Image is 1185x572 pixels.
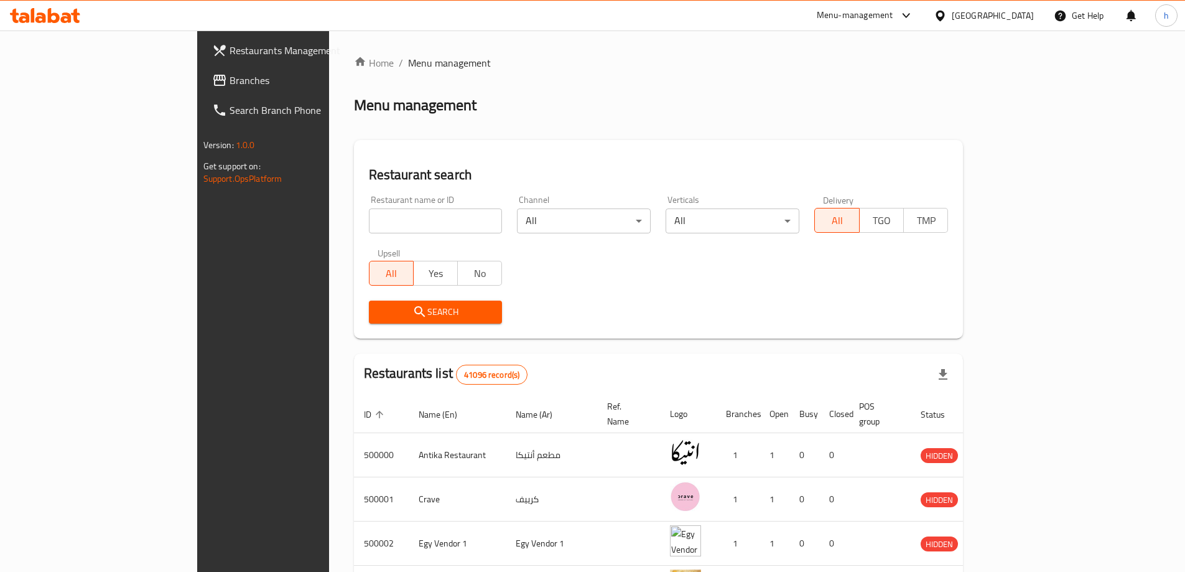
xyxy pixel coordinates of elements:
span: Restaurants Management [230,43,385,58]
td: Crave [409,477,506,522]
nav: breadcrumb [354,55,964,70]
button: TMP [903,208,948,233]
span: Menu management [408,55,491,70]
span: All [820,212,854,230]
td: 1 [716,522,760,566]
li: / [399,55,403,70]
th: Open [760,395,789,433]
td: 1 [716,433,760,477]
span: Version: [203,137,234,153]
img: Antika Restaurant [670,437,701,468]
span: Name (Ar) [516,407,569,422]
td: 0 [789,433,819,477]
div: Export file [928,360,958,390]
span: Name (En) [419,407,473,422]
span: Ref. Name [607,399,645,429]
td: 1 [716,477,760,522]
div: All [517,209,651,233]
input: Search for restaurant name or ID.. [369,209,503,233]
td: 0 [819,522,849,566]
label: Delivery [823,195,854,204]
span: POS group [859,399,896,429]
button: TGO [859,208,904,233]
h2: Restaurant search [369,166,949,184]
th: Busy [789,395,819,433]
td: Antika Restaurant [409,433,506,477]
div: HIDDEN [921,448,958,463]
td: 1 [760,477,789,522]
span: HIDDEN [921,537,958,551]
img: Crave [670,481,701,512]
span: Yes [419,265,453,283]
td: 1 [760,522,789,566]
label: Upsell [378,248,401,257]
td: 0 [789,522,819,566]
span: ID [364,407,388,422]
span: TMP [909,212,943,230]
a: Support.OpsPlatform [203,171,282,187]
button: Search [369,301,503,324]
h2: Menu management [354,95,476,115]
span: Status [921,407,961,422]
td: Egy Vendor 1 [506,522,597,566]
span: No [463,265,497,283]
td: Egy Vendor 1 [409,522,506,566]
h2: Restaurants list [364,364,528,385]
span: 1.0.0 [236,137,255,153]
th: Branches [716,395,760,433]
img: Egy Vendor 1 [670,525,701,556]
span: TGO [865,212,899,230]
td: كرييف [506,477,597,522]
div: Total records count [456,365,527,385]
span: Get support on: [203,158,261,174]
div: [GEOGRAPHIC_DATA] [952,9,1034,22]
span: 41096 record(s) [457,369,527,381]
td: 0 [819,433,849,477]
span: Search [379,304,493,320]
th: Closed [819,395,849,433]
span: HIDDEN [921,493,958,507]
td: 1 [760,433,789,477]
div: HIDDEN [921,492,958,507]
td: 0 [819,477,849,522]
button: No [457,261,502,286]
a: Branches [202,65,395,95]
button: All [369,261,414,286]
td: مطعم أنتيكا [506,433,597,477]
div: All [666,209,799,233]
div: Menu-management [817,8,893,23]
button: Yes [413,261,458,286]
button: All [814,208,859,233]
span: h [1164,9,1169,22]
th: Logo [660,395,716,433]
span: Branches [230,73,385,88]
a: Restaurants Management [202,35,395,65]
div: HIDDEN [921,537,958,551]
span: Search Branch Phone [230,103,385,118]
a: Search Branch Phone [202,95,395,125]
td: 0 [789,477,819,522]
span: HIDDEN [921,449,958,463]
span: All [374,265,409,283]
